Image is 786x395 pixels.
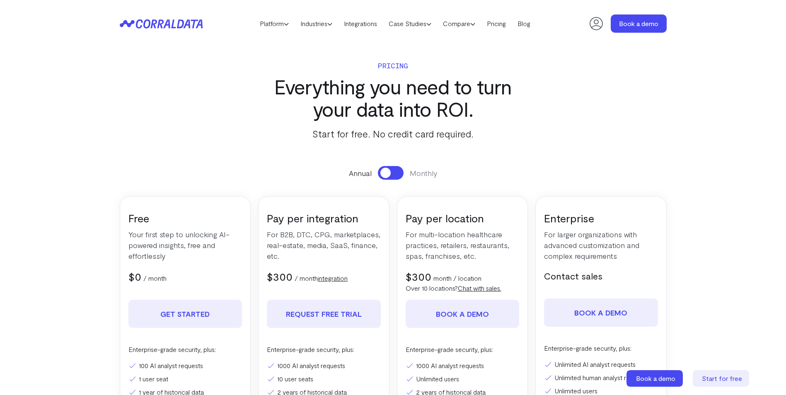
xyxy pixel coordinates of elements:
[437,17,481,30] a: Compare
[544,229,658,261] p: For larger organizations with advanced customization and complex requirements
[481,17,512,30] a: Pricing
[383,17,437,30] a: Case Studies
[295,273,348,283] p: / month
[254,17,295,30] a: Platform
[143,273,167,283] p: / month
[267,361,381,371] li: 1000 AI analyst requests
[349,168,372,178] span: Annual
[128,300,242,328] a: Get Started
[128,374,242,384] li: 1 user seat
[406,270,431,283] span: $300
[544,359,658,369] li: Unlimited AI analyst requests
[295,17,338,30] a: Industries
[267,229,381,261] p: For B2B, DTC, CPG, marketplaces, real-estate, media, SaaS, finance, etc.
[406,300,520,328] a: Book a demo
[267,374,381,384] li: 10 user seats
[259,75,528,120] h3: Everything you need to turn your data into ROI.
[406,229,520,261] p: For multi-location healthcare practices, retailers, restaurants, spas, franchises, etc.
[433,273,481,283] p: month / location
[267,344,381,354] p: Enterprise-grade security, plus:
[544,270,658,282] h5: Contact sales
[626,370,684,387] a: Book a demo
[406,211,520,225] h3: Pay per location
[406,283,520,293] p: Over 10 locations?
[128,211,242,225] h3: Free
[128,344,242,354] p: Enterprise-grade security, plus:
[318,274,348,282] a: integration
[410,168,437,178] span: Monthly
[544,343,658,353] p: Enterprise-grade security, plus:
[458,284,501,292] a: Chat with sales.
[512,17,536,30] a: Blog
[259,60,528,71] p: Pricing
[267,300,381,328] a: REQUEST FREE TRIAL
[406,374,520,384] li: Unlimited users
[544,299,658,327] a: Book a demo
[611,14,667,33] a: Book a demo
[128,229,242,261] p: Your first step to unlocking AI-powered insights, free and effortlessly
[544,373,658,383] li: Unlimited human analyst requests
[693,370,751,387] a: Start for free
[544,211,658,225] h3: Enterprise
[406,344,520,354] p: Enterprise-grade security, plus:
[406,361,520,371] li: 1000 AI analyst requests
[702,374,742,382] span: Start for free
[267,211,381,225] h3: Pay per integration
[338,17,383,30] a: Integrations
[636,374,675,382] span: Book a demo
[259,126,528,141] p: Start for free. No credit card required.
[128,270,141,283] span: $0
[267,270,293,283] span: $300
[128,361,242,371] li: 100 AI analyst requests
